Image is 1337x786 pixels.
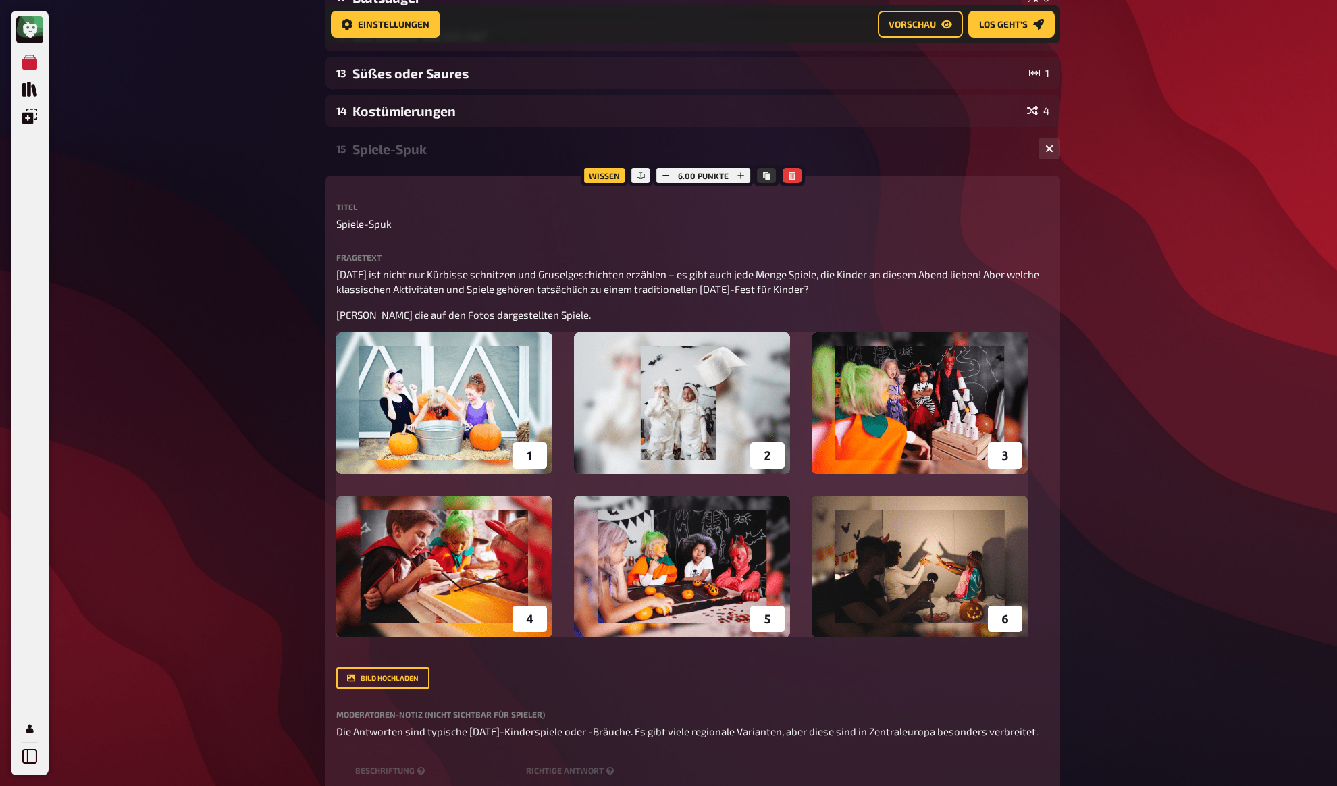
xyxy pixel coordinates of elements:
a: Einblendungen [16,103,43,130]
div: Süßes oder Saures [352,65,1024,81]
span: [PERSON_NAME] die auf den Fotos dargestellten Spiele. [336,309,591,321]
span: Die Antworten sind typische [DATE]-Kinderspiele oder -Bräuche. Es gibt viele regionale Varianten,... [336,725,1038,737]
span: Einstellungen [358,20,429,29]
small: Beschriftung [355,765,521,777]
div: 6.00 Punkte [653,165,754,186]
img: images-6-min [336,332,1028,637]
span: Los geht's [979,20,1028,29]
div: Wissen [581,165,628,186]
button: Kopieren [757,168,776,183]
label: Fragetext [336,253,1049,261]
span: Vorschau [889,20,936,29]
label: Titel [336,203,1049,211]
a: Einstellungen [331,11,440,38]
div: 1 [1029,68,1049,78]
div: 15 [336,142,347,155]
div: Spiele-Spuk [352,141,1028,157]
label: Moderatoren-Notiz (nicht sichtbar für Spieler) [336,710,1049,718]
div: 14 [336,105,347,117]
div: 4 [1027,105,1049,116]
a: Meine Quizze [16,49,43,76]
button: Bild hochladen [336,667,429,689]
a: Los geht's [968,11,1055,38]
span: [DATE] ist nicht nur Kürbisse schnitzen und Gruselgeschichten erzählen – es gibt auch jede Menge ... [336,268,1041,296]
a: Mein Konto [16,715,43,742]
div: 13 [336,67,347,79]
div: Kostümierungen [352,103,1022,119]
a: Vorschau [878,11,963,38]
small: Richtige Antwort [526,765,617,777]
a: Quiz Sammlung [16,76,43,103]
span: Spiele-Spuk [336,216,392,232]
